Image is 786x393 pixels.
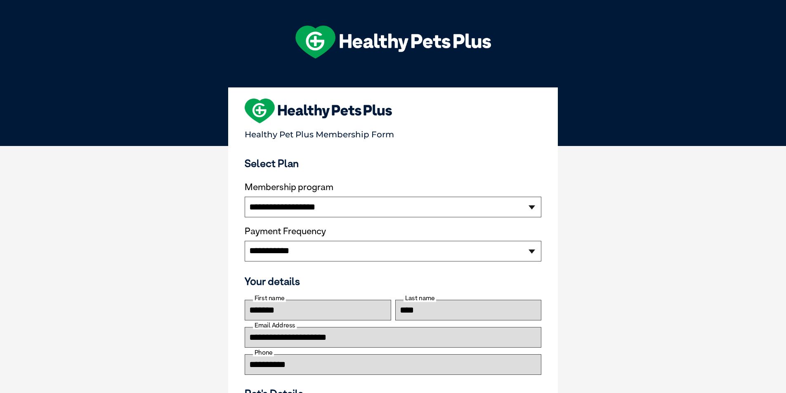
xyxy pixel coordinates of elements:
label: Membership program [245,182,541,193]
img: heart-shape-hpp-logo-large.png [245,99,392,123]
label: Phone [253,349,274,356]
label: Last name [404,294,436,302]
h3: Select Plan [245,157,541,169]
h3: Your details [245,275,541,287]
img: hpp-logo-landscape-green-white.png [295,26,491,59]
label: First name [253,294,286,302]
label: Payment Frequency [245,226,326,237]
p: Healthy Pet Plus Membership Form [245,126,541,139]
label: Email Address [253,322,297,329]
